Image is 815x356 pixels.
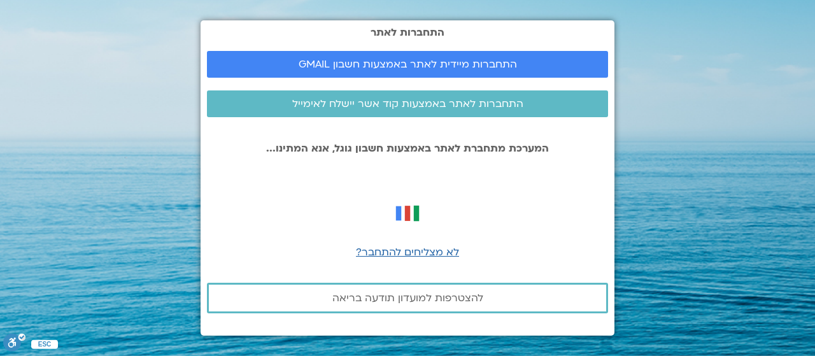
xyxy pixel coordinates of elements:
a: התחברות לאתר באמצעות קוד אשר יישלח לאימייל [207,90,608,117]
span: התחברות מיידית לאתר באמצעות חשבון GMAIL [299,59,517,70]
a: לא מצליחים להתחבר? [356,245,459,259]
span: התחברות לאתר באמצעות קוד אשר יישלח לאימייל [292,98,523,110]
a: התחברות מיידית לאתר באמצעות חשבון GMAIL [207,51,608,78]
span: להצטרפות למועדון תודעה בריאה [332,292,483,304]
a: להצטרפות למועדון תודעה בריאה [207,283,608,313]
h2: התחברות לאתר [207,27,608,38]
p: המערכת מתחברת לאתר באמצעות חשבון גוגל, אנא המתינו... [207,143,608,154]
